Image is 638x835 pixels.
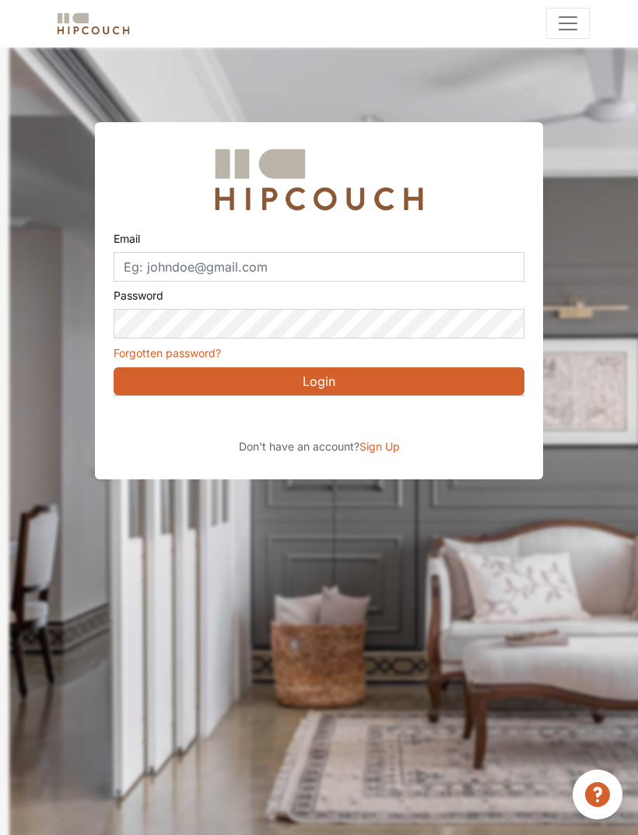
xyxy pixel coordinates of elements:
input: Eg: johndoe@gmail.com [114,252,524,282]
iframe: Sign in with Google Button [106,401,406,435]
a: Forgotten password? [114,346,221,360]
label: Email [114,225,140,252]
div: Sign in with Google. Opens in new tab [114,401,398,435]
span: Sign Up [359,440,400,453]
button: Login [114,367,524,395]
img: logo-horizontal.svg [54,10,132,37]
label: Password [114,282,163,309]
span: logo-horizontal.svg [54,6,132,41]
img: Hipcouch Logo [207,141,431,219]
span: Don't have an account? [239,440,359,453]
button: Toggle navigation [546,8,590,39]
